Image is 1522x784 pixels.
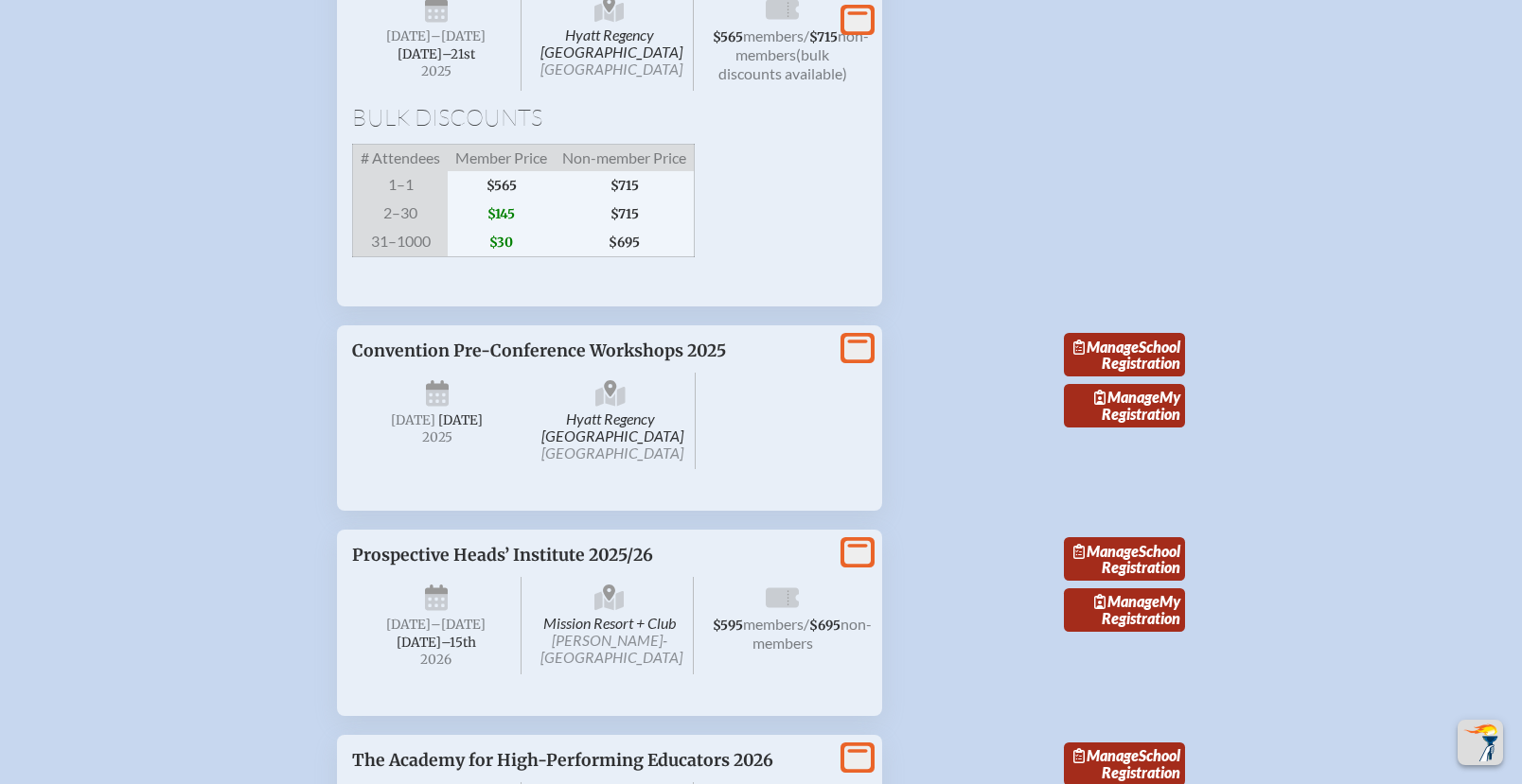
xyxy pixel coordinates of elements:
[555,200,695,228] span: $715
[391,412,435,428] span: [DATE]
[1064,333,1185,376] a: ManageSchool Registration
[804,615,809,633] span: /
[352,750,773,771] span: The Academy for High-Performing Educators 2026
[1073,746,1139,764] span: Manage
[353,145,449,172] span: # Attendees
[448,228,555,257] span: $30
[353,228,449,257] span: 31–1000
[353,200,449,228] span: 2–30
[386,28,431,44] span: [DATE]
[352,106,867,129] h1: Bulk Discounts
[555,171,695,200] span: $715
[1461,723,1499,761] img: To the top
[1094,592,1159,610] span: Manage
[431,617,486,633] span: –[DATE]
[1458,720,1503,765] button: Scroll Top
[448,200,555,228] span: $145
[448,145,555,172] span: Member Price
[438,412,483,428] span: [DATE]
[352,340,726,361] span: Convention Pre-Conference Workshops 2025
[809,618,841,634] span: $695
[526,373,697,469] span: Hyatt Regency [GEOGRAPHIC_DATA]
[353,171,449,200] span: 1–1
[540,60,682,78] span: [GEOGRAPHIC_DATA]
[431,28,486,44] span: –[DATE]
[398,46,475,62] span: [DATE]–⁠21st
[540,631,682,666] span: [PERSON_NAME]-[GEOGRAPHIC_DATA]
[713,29,743,45] span: $565
[352,545,653,566] span: Prospective Heads’ Institute 2025/26
[804,26,809,44] span: /
[367,430,507,444] span: 2025
[1073,338,1139,356] span: Manage
[743,615,804,633] span: members
[525,577,695,674] span: Mission Resort + Club
[367,64,505,78] span: 2025
[809,29,838,45] span: $715
[541,444,683,462] span: [GEOGRAPHIC_DATA]
[1064,588,1185,632] a: ManageMy Registration
[752,615,873,652] span: non-members
[713,618,743,634] span: $595
[397,635,476,651] span: [DATE]–⁠15th
[718,45,847,82] span: (bulk discounts available)
[555,228,695,257] span: $695
[1064,384,1185,427] a: ManageMy Registration
[555,145,695,172] span: Non-member Price
[1094,388,1159,406] span: Manage
[448,171,555,200] span: $565
[1073,542,1139,560] span: Manage
[367,653,505,667] span: 2026
[386,617,431,633] span: [DATE]
[1064,537,1185,581] a: ManageSchool Registration
[743,26,804,44] span: members
[735,26,869,63] span: non-members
